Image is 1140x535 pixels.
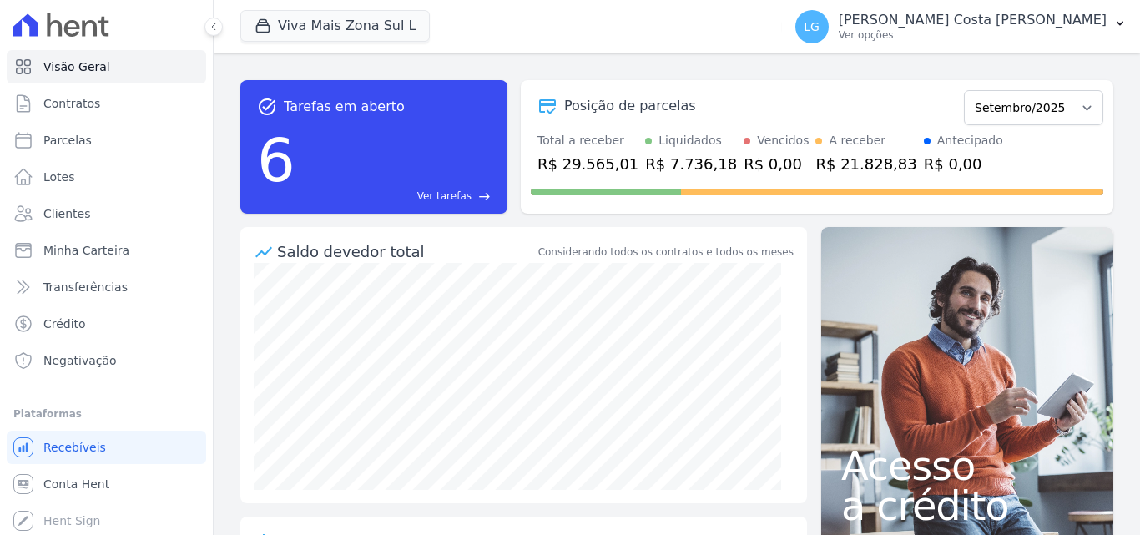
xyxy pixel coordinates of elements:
a: Contratos [7,87,206,120]
div: R$ 7.736,18 [645,153,737,175]
span: Ver tarefas [417,189,472,204]
a: Transferências [7,270,206,304]
span: a crédito [841,486,1093,526]
div: R$ 0,00 [744,153,809,175]
span: Conta Hent [43,476,109,492]
span: Contratos [43,95,100,112]
div: R$ 21.828,83 [815,153,916,175]
div: Liquidados [658,132,722,149]
a: Visão Geral [7,50,206,83]
a: Parcelas [7,124,206,157]
span: Negativação [43,352,117,369]
div: Saldo devedor total [277,240,535,263]
div: Considerando todos os contratos e todos os meses [538,245,794,260]
div: A receber [829,132,885,149]
button: LG [PERSON_NAME] Costa [PERSON_NAME] Ver opções [782,3,1140,50]
a: Clientes [7,197,206,230]
a: Crédito [7,307,206,341]
div: R$ 0,00 [924,153,1003,175]
div: Antecipado [937,132,1003,149]
span: Clientes [43,205,90,222]
a: Recebíveis [7,431,206,464]
p: [PERSON_NAME] Costa [PERSON_NAME] [839,12,1107,28]
a: Ver tarefas east [302,189,491,204]
span: east [478,190,491,203]
div: Plataformas [13,404,199,424]
span: task_alt [257,97,277,117]
div: Total a receber [537,132,638,149]
span: Acesso [841,446,1093,486]
div: Vencidos [757,132,809,149]
div: Posição de parcelas [564,96,696,116]
a: Conta Hent [7,467,206,501]
a: Lotes [7,160,206,194]
button: Viva Mais Zona Sul L [240,10,430,42]
span: Minha Carteira [43,242,129,259]
span: Lotes [43,169,75,185]
span: Parcelas [43,132,92,149]
span: Visão Geral [43,58,110,75]
span: Recebíveis [43,439,106,456]
a: Minha Carteira [7,234,206,267]
span: Tarefas em aberto [284,97,405,117]
div: 6 [257,117,295,204]
a: Negativação [7,344,206,377]
div: R$ 29.565,01 [537,153,638,175]
span: Crédito [43,315,86,332]
span: LG [804,21,820,33]
span: Transferências [43,279,128,295]
p: Ver opções [839,28,1107,42]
